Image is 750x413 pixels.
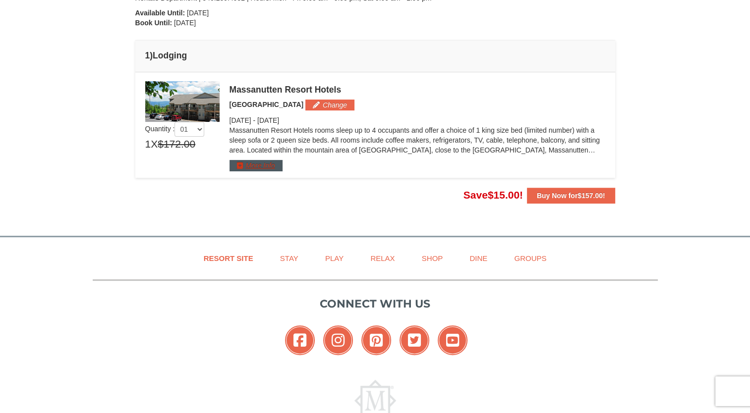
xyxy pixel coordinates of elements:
[135,9,185,17] strong: Available Until:
[537,192,605,200] strong: Buy Now for !
[230,116,251,124] span: [DATE]
[457,247,500,269] a: Dine
[145,81,220,122] img: 19219026-1-e3b4ac8e.jpg
[174,19,196,27] span: [DATE]
[230,125,605,155] p: Massanutten Resort Hotels rooms sleep up to 4 occupants and offer a choice of 1 king size bed (li...
[313,247,356,269] a: Play
[358,247,407,269] a: Relax
[253,116,255,124] span: -
[145,125,205,133] span: Quantity :
[577,192,603,200] span: $157.00
[488,189,519,201] span: $15.00
[230,85,605,95] div: Massanutten Resort Hotels
[230,101,304,108] span: [GEOGRAPHIC_DATA]
[191,247,266,269] a: Resort Site
[135,19,173,27] strong: Book Until:
[409,247,456,269] a: Shop
[151,137,158,152] span: X
[158,137,195,152] span: $172.00
[145,51,605,60] h4: 1 Lodging
[145,137,151,152] span: 1
[187,9,209,17] span: [DATE]
[305,100,354,110] button: Change
[268,247,311,269] a: Stay
[230,160,283,171] button: More Info
[257,116,279,124] span: [DATE]
[527,188,615,204] button: Buy Now for$157.00!
[93,296,658,312] p: Connect with us
[463,189,523,201] span: Save !
[502,247,559,269] a: Groups
[150,51,153,60] span: )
